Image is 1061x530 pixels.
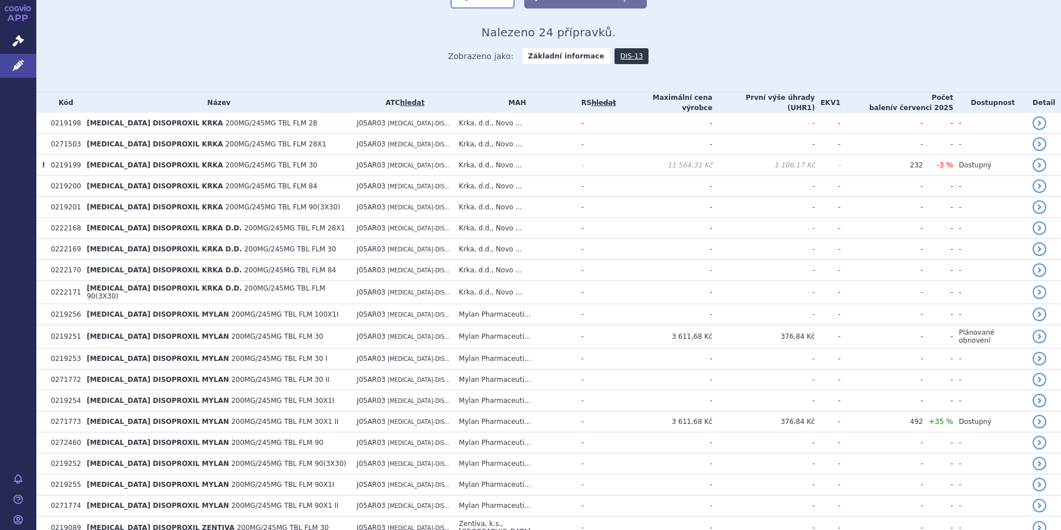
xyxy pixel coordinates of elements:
a: detail [1033,478,1046,491]
td: 0219198 [45,113,81,134]
td: Krka, d.d., Novo ... [453,239,576,260]
td: - [815,155,840,176]
span: J05AR03 [357,203,386,211]
span: J05AR03 [357,182,386,190]
td: - [840,369,923,390]
td: 492 [840,411,923,432]
span: [MEDICAL_DATA] DISOPROXIL MYLAN [87,439,229,447]
td: Krka, d.d., Novo ... [453,113,576,134]
span: [MEDICAL_DATA] DISOPROXIL KRKA [87,182,223,190]
td: 0219255 [45,474,81,495]
td: - [576,134,616,155]
td: 0271503 [45,134,81,155]
a: detail [1033,116,1046,130]
th: Dostupnost [953,92,1027,113]
td: - [576,176,616,197]
th: EKV1 [815,92,840,113]
td: - [815,325,840,348]
th: Maximální cena výrobce [616,92,713,113]
td: - [713,218,815,239]
td: - [815,197,840,218]
span: -3 % [937,161,953,169]
span: [MEDICAL_DATA]-DIS... [388,267,449,274]
span: 200MG/245MG TBL FLM 28X1 [225,140,326,148]
td: - [840,432,923,453]
td: - [576,453,616,474]
a: detail [1033,242,1046,256]
span: [MEDICAL_DATA] DISOPROXIL KRKA D.D. [87,284,242,292]
span: 200MG/245MG TBL FLM 30X1I [231,397,334,405]
td: 3 611,68 Kč [616,411,713,432]
span: J05AR03 [357,288,386,296]
td: - [923,325,953,348]
td: - [616,260,713,281]
span: 200MG/245MG TBL FLM 90X1I [231,481,334,489]
td: Mylan Pharmaceuti... [453,432,576,453]
span: J05AR03 [357,224,386,232]
td: - [713,113,815,134]
span: [MEDICAL_DATA] DISOPROXIL MYLAN [87,397,229,405]
td: - [616,113,713,134]
span: 200MG/245MG TBL FLM 84 [244,266,336,274]
td: Krka, d.d., Novo ... [453,197,576,218]
td: - [815,113,840,134]
a: detail [1033,330,1046,343]
td: - [840,176,923,197]
span: 200MG/245MG TBL FLM 28 [225,119,317,127]
td: 0219201 [45,197,81,218]
td: - [840,495,923,516]
td: - [815,432,840,453]
span: [MEDICAL_DATA] DISOPROXIL KRKA [87,203,223,211]
span: J05AR03 [357,481,386,489]
td: - [840,474,923,495]
td: - [815,239,840,260]
td: - [576,495,616,516]
span: [MEDICAL_DATA]-DIS... [388,312,449,318]
td: - [923,239,953,260]
td: - [576,348,616,369]
td: Krka, d.d., Novo ... [453,218,576,239]
span: 200MG/245MG TBL FLM 90X1 II [231,502,339,510]
td: - [815,176,840,197]
td: - [815,218,840,239]
td: - [616,495,713,516]
td: - [616,197,713,218]
td: 376,84 Kč [713,325,815,348]
span: J05AR03 [357,376,386,384]
th: Název [81,92,351,113]
span: 200MG/245MG TBL FLM 84 [225,182,317,190]
td: - [840,348,923,369]
span: J05AR03 [357,502,386,510]
td: - [840,390,923,411]
td: - [923,432,953,453]
td: - [576,113,616,134]
td: - [576,325,616,348]
del: hledat [591,99,616,107]
span: J05AR03 [357,119,386,127]
span: [MEDICAL_DATA] DISOPROXIL MYLAN [87,310,229,318]
td: - [576,432,616,453]
span: [MEDICAL_DATA] DISOPROXIL MYLAN [87,460,229,468]
td: - [713,134,815,155]
td: - [713,176,815,197]
span: [MEDICAL_DATA] DISOPROXIL KRKA [87,161,223,169]
a: detail [1033,436,1046,449]
th: Detail [1027,92,1061,113]
span: 200MG/245MG TBL FLM 90 [231,439,323,447]
td: 0219199 [45,155,81,176]
td: - [576,239,616,260]
span: J05AR03 [357,418,386,426]
td: - [713,369,815,390]
td: Mylan Pharmaceuti... [453,453,576,474]
td: 0222171 [45,281,81,304]
td: Krka, d.d., Novo ... [453,281,576,304]
span: [MEDICAL_DATA]-DIS... [388,419,449,425]
td: - [815,411,840,432]
td: - [953,239,1027,260]
td: Plánované obnovení [953,325,1027,348]
td: 376,84 Kč [713,411,815,432]
td: Krka, d.d., Novo ... [453,260,576,281]
span: [MEDICAL_DATA]-DIS... [388,289,449,296]
a: detail [1033,352,1046,365]
a: detail [1033,499,1046,512]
